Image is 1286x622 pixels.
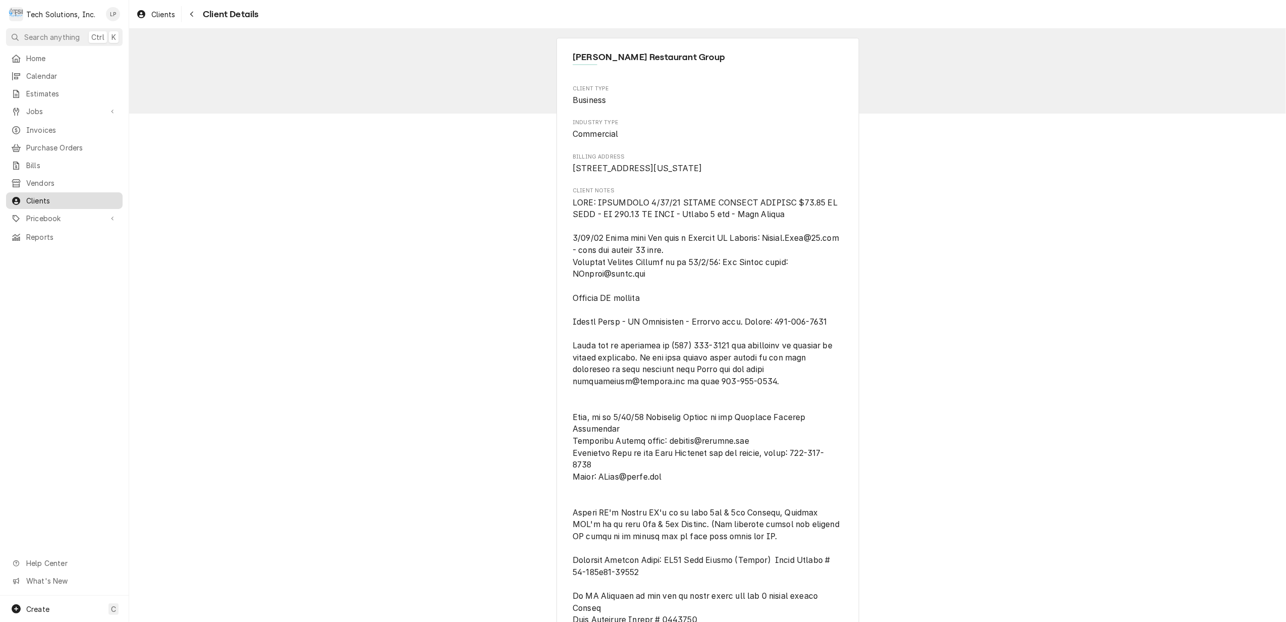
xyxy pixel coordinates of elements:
[26,195,118,206] span: Clients
[573,50,843,64] span: Name
[6,555,123,572] a: Go to Help Center
[132,6,179,23] a: Clients
[573,85,843,107] div: Client Type
[26,232,118,242] span: Reports
[573,128,843,140] span: Industry Type
[6,68,123,84] a: Calendar
[573,164,702,173] span: [STREET_ADDRESS][US_STATE]
[106,7,120,21] div: Lisa Paschal's Avatar
[111,604,116,614] span: C
[573,153,843,175] div: Billing Address
[26,178,118,188] span: Vendors
[26,142,118,153] span: Purchase Orders
[24,32,80,42] span: Search anything
[26,106,102,117] span: Jobs
[573,95,606,105] span: Business
[573,153,843,161] span: Billing Address
[6,122,123,138] a: Invoices
[184,6,200,22] button: Navigate back
[6,50,123,67] a: Home
[6,85,123,102] a: Estimates
[26,160,118,171] span: Bills
[106,7,120,21] div: LP
[6,175,123,191] a: Vendors
[6,210,123,227] a: Go to Pricebook
[573,163,843,175] span: Billing Address
[200,8,258,21] span: Client Details
[573,50,843,72] div: Client Information
[573,129,619,139] span: Commercial
[26,9,95,20] div: Tech Solutions, Inc.
[573,187,843,195] span: Client Notes
[26,88,118,99] span: Estimates
[6,229,123,245] a: Reports
[6,28,123,46] button: Search anythingCtrlK
[26,605,49,613] span: Create
[26,71,118,81] span: Calendar
[6,573,123,589] a: Go to What's New
[151,9,175,20] span: Clients
[26,558,117,568] span: Help Center
[6,139,123,156] a: Purchase Orders
[6,103,123,120] a: Go to Jobs
[573,119,843,140] div: Industry Type
[26,53,118,64] span: Home
[91,32,104,42] span: Ctrl
[9,7,23,21] div: Tech Solutions, Inc.'s Avatar
[111,32,116,42] span: K
[26,213,102,224] span: Pricebook
[573,119,843,127] span: Industry Type
[9,7,23,21] div: T
[6,157,123,174] a: Bills
[573,85,843,93] span: Client Type
[26,576,117,586] span: What's New
[6,192,123,209] a: Clients
[26,125,118,135] span: Invoices
[573,94,843,107] span: Client Type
